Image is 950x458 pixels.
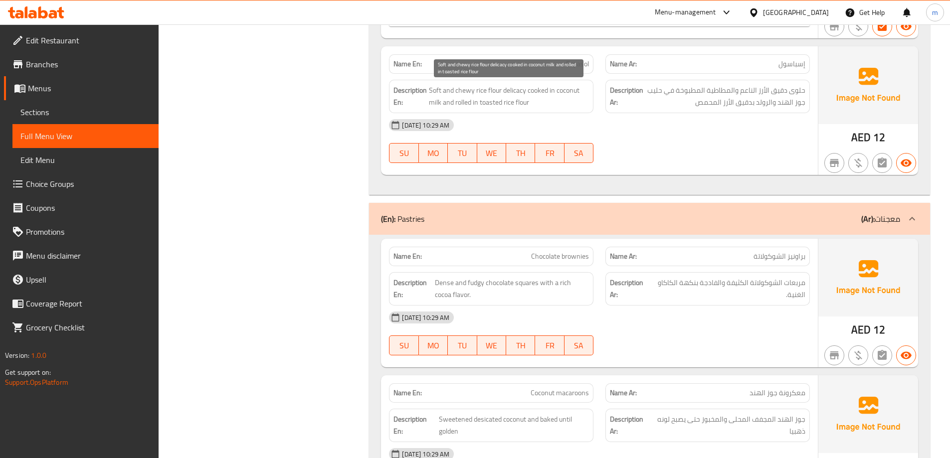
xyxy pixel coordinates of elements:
img: Ae5nvW7+0k+MAAAAAElFTkSuQmCC [818,46,918,124]
span: Chocolate brownies [531,251,589,262]
a: Coverage Report [4,292,159,315]
button: Has choices [872,16,892,36]
span: Grocery Checklist [26,321,151,333]
button: Available [896,345,916,365]
img: Ae5nvW7+0k+MAAAAAElFTkSuQmCC [818,375,918,453]
a: Branches [4,52,159,76]
a: Edit Restaurant [4,28,159,52]
span: [DATE] 10:29 AM [398,313,453,322]
span: Coupons [26,202,151,214]
span: Menu disclaimer [26,250,151,262]
a: Edit Menu [12,148,159,172]
span: WE [481,146,502,160]
button: WE [477,335,506,355]
span: 12 [873,128,885,147]
span: TH [510,338,531,353]
button: MO [419,335,448,355]
button: FR [535,143,564,163]
span: Sweetened desicated coconut and baked until golden [439,413,589,438]
button: Not has choices [872,153,892,173]
span: AED [851,320,871,339]
a: Menu disclaimer [4,244,159,268]
span: Promotions [26,226,151,238]
span: Soft and chewy rice flour delicacy cooked in coconut milk and rolled in toasted rice flour [429,84,589,109]
span: WE [481,338,502,353]
span: إسباسول [778,59,805,69]
button: TU [448,143,477,163]
button: Available [896,153,916,173]
span: m [932,7,938,18]
button: Purchased item [848,345,868,365]
p: Pastries [381,213,424,225]
button: Purchased item [848,153,868,173]
span: Coverage Report [26,298,151,309]
img: Ae5nvW7+0k+MAAAAAElFTkSuQmCC [818,239,918,316]
strong: Description En: [393,277,433,301]
b: (Ar): [861,211,875,226]
a: Grocery Checklist [4,315,159,339]
strong: Name En: [393,251,422,262]
span: Full Menu View [20,130,151,142]
a: Coupons [4,196,159,220]
span: FR [539,146,560,160]
button: SA [565,143,593,163]
a: Menus [4,76,159,100]
button: Not branch specific item [824,16,844,36]
strong: Name Ar: [610,251,637,262]
span: 12 [873,320,885,339]
button: SA [565,335,593,355]
span: Choice Groups [26,178,151,190]
button: Not branch specific item [824,153,844,173]
a: Sections [12,100,159,124]
button: WE [477,143,506,163]
button: TH [506,143,535,163]
span: SU [393,338,414,353]
span: معكرونة جوز الهند [750,388,805,398]
span: Upsell [26,274,151,286]
b: (En): [381,211,395,226]
span: Espasol [566,59,589,69]
span: حلوى دقيق الأرز الناعم والمطاطية المطبوخة في حليب جوز الهند والرولد بدقيق الأرز المحمص [645,84,805,109]
a: Choice Groups [4,172,159,196]
span: SU [393,146,414,160]
button: FR [535,335,564,355]
span: Version: [5,349,29,362]
strong: Name En: [393,59,422,69]
span: TU [452,146,473,160]
div: [GEOGRAPHIC_DATA] [763,7,829,18]
div: Menu-management [655,6,716,18]
strong: Description En: [393,413,437,438]
span: TH [510,146,531,160]
span: [DATE] 10:29 AM [398,121,453,130]
button: Purchased item [848,16,868,36]
span: SA [569,338,589,353]
span: Menus [28,82,151,94]
span: جوز الهند المجفف المحلى والمخبوز حتى يصبح لونه ذهبيا [652,413,805,438]
span: Coconut macaroons [531,388,589,398]
span: MO [423,338,444,353]
strong: Name Ar: [610,59,637,69]
a: Upsell [4,268,159,292]
div: (En): Pastries(Ar):معجنات [369,203,930,235]
button: Not branch specific item [824,345,844,365]
span: Sections [20,106,151,118]
a: Promotions [4,220,159,244]
span: SA [569,146,589,160]
button: MO [419,143,448,163]
span: Edit Restaurant [26,34,151,46]
span: Dense and fudgy chocolate squares with a rich cocoa flavor. [435,277,589,301]
span: FR [539,338,560,353]
button: TH [506,335,535,355]
span: Get support on: [5,366,51,379]
button: Available [896,16,916,36]
span: براونيز الشوكولاتة [754,251,805,262]
strong: Description Ar: [610,413,650,438]
strong: Description Ar: [610,84,643,109]
span: AED [851,128,871,147]
strong: Name Ar: [610,388,637,398]
a: Full Menu View [12,124,159,148]
span: TU [452,338,473,353]
button: Not has choices [872,345,892,365]
strong: Description En: [393,84,427,109]
button: SU [389,335,418,355]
